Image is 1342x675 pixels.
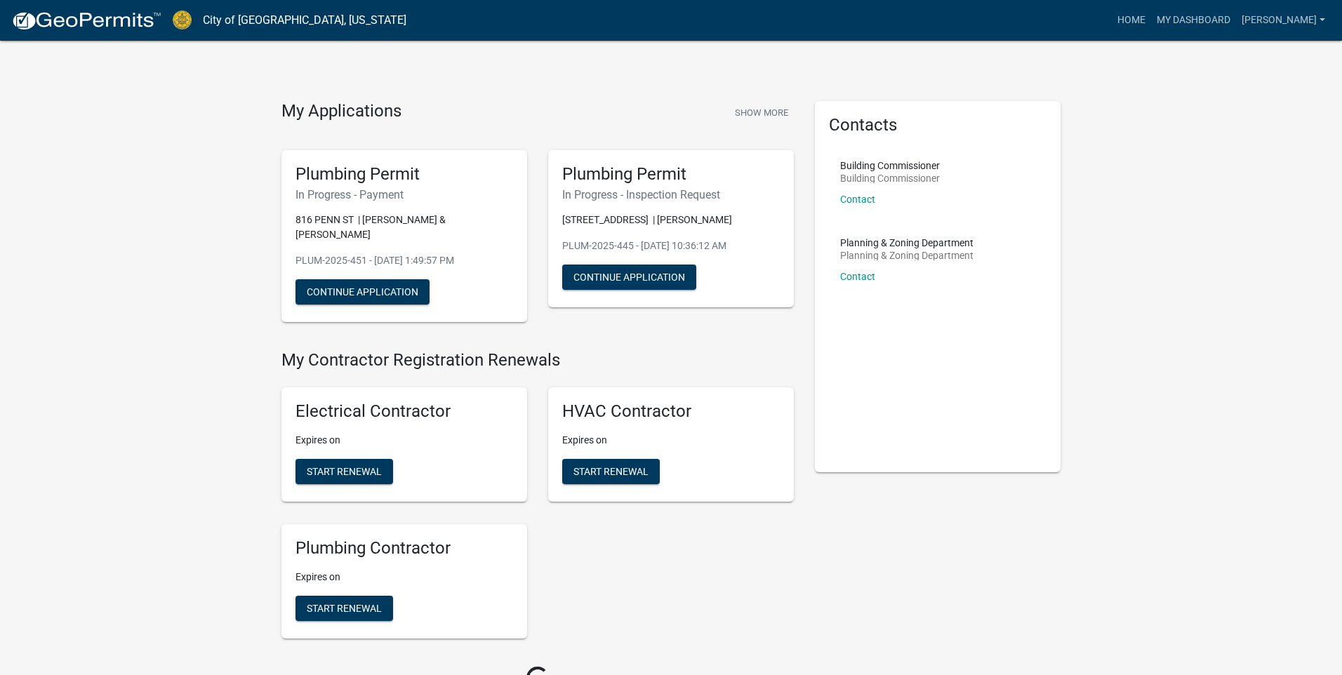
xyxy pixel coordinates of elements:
h5: Electrical Contractor [295,401,513,422]
a: Contact [840,194,875,205]
p: Planning & Zoning Department [840,238,974,248]
p: Building Commissioner [840,161,940,171]
h5: HVAC Contractor [562,401,780,422]
span: Start Renewal [307,466,382,477]
span: Start Renewal [307,602,382,613]
h5: Contacts [829,115,1047,135]
p: PLUM-2025-451 - [DATE] 1:49:57 PM [295,253,513,268]
p: Expires on [295,433,513,448]
a: My Dashboard [1151,7,1236,34]
button: Start Renewal [295,596,393,621]
p: Planning & Zoning Department [840,250,974,260]
h4: My Applications [281,101,401,122]
p: Expires on [295,570,513,584]
h5: Plumbing Permit [295,164,513,185]
h6: In Progress - Payment [295,188,513,201]
p: [STREET_ADDRESS] | [PERSON_NAME] [562,213,780,227]
button: Start Renewal [562,459,660,484]
p: Building Commissioner [840,173,940,183]
p: Expires on [562,433,780,448]
span: Start Renewal [573,466,649,477]
button: Continue Application [295,279,430,305]
p: PLUM-2025-445 - [DATE] 10:36:12 AM [562,239,780,253]
button: Continue Application [562,265,696,290]
h5: Plumbing Contractor [295,538,513,559]
a: [PERSON_NAME] [1236,7,1331,34]
a: City of [GEOGRAPHIC_DATA], [US_STATE] [203,8,406,32]
h5: Plumbing Permit [562,164,780,185]
img: City of Jeffersonville, Indiana [173,11,192,29]
wm-registration-list-section: My Contractor Registration Renewals [281,350,794,649]
a: Home [1112,7,1151,34]
button: Start Renewal [295,459,393,484]
a: Contact [840,271,875,282]
button: Show More [729,101,794,124]
h4: My Contractor Registration Renewals [281,350,794,370]
p: 816 PENN ST | [PERSON_NAME] & [PERSON_NAME] [295,213,513,242]
h6: In Progress - Inspection Request [562,188,780,201]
